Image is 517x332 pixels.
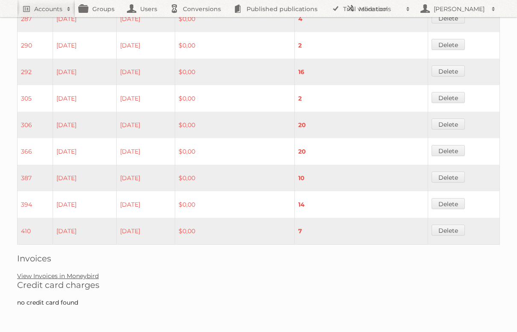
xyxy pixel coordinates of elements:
[175,112,294,138] td: $0,00
[17,280,500,290] h2: Credit card charges
[175,218,294,245] td: $0,00
[175,191,294,218] td: $0,00
[34,5,62,13] h2: Accounts
[18,59,53,85] td: 292
[432,225,465,236] a: Delete
[18,6,53,32] td: 287
[432,172,465,183] a: Delete
[432,198,465,209] a: Delete
[53,32,117,59] td: [DATE]
[53,112,117,138] td: [DATE]
[298,148,306,155] strong: 20
[175,165,294,191] td: $0,00
[298,201,305,208] strong: 14
[116,191,175,218] td: [DATE]
[18,138,53,165] td: 366
[116,59,175,85] td: [DATE]
[175,32,294,59] td: $0,00
[175,138,294,165] td: $0,00
[298,121,306,129] strong: 20
[432,39,465,50] a: Delete
[18,112,53,138] td: 306
[53,138,117,165] td: [DATE]
[432,5,487,13] h2: [PERSON_NAME]
[116,138,175,165] td: [DATE]
[175,85,294,112] td: $0,00
[116,32,175,59] td: [DATE]
[359,5,402,13] h2: More tools
[432,92,465,103] a: Delete
[53,85,117,112] td: [DATE]
[432,119,465,130] a: Delete
[175,6,294,32] td: $0,00
[53,59,117,85] td: [DATE]
[116,6,175,32] td: [DATE]
[432,12,465,24] a: Delete
[18,165,53,191] td: 387
[18,85,53,112] td: 305
[298,15,303,23] strong: 4
[53,218,117,245] td: [DATE]
[298,41,302,49] strong: 2
[432,65,465,77] a: Delete
[53,165,117,191] td: [DATE]
[298,174,305,182] strong: 10
[17,253,500,264] h2: Invoices
[116,112,175,138] td: [DATE]
[116,165,175,191] td: [DATE]
[432,145,465,156] a: Delete
[18,191,53,218] td: 394
[298,68,304,76] strong: 16
[53,191,117,218] td: [DATE]
[18,218,53,245] td: 410
[116,218,175,245] td: [DATE]
[175,59,294,85] td: $0,00
[298,95,302,102] strong: 2
[53,6,117,32] td: [DATE]
[116,85,175,112] td: [DATE]
[17,272,99,280] a: View Invoices in Moneybird
[18,32,53,59] td: 290
[298,227,302,235] strong: 7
